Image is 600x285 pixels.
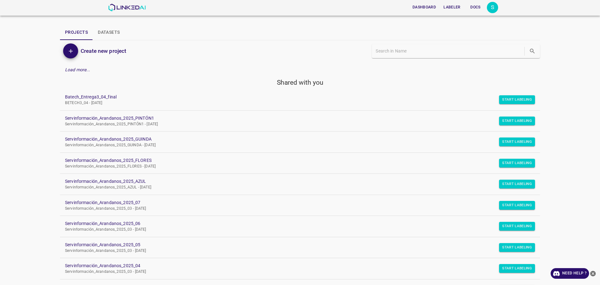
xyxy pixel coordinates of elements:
[108,4,146,11] img: LinkedAI
[65,185,525,190] p: Servinformación_Arandanos_2025_AZUL - [DATE]
[526,45,539,57] button: search
[65,199,525,206] a: Servinformación_Arandanos_2025_07
[65,269,525,275] p: Servinformación_Arandanos_2025_03 - [DATE]
[410,2,438,12] button: Dashboard
[93,25,125,40] button: Datasets
[65,136,525,142] a: Servinformación_Arandanos_2025_GUINDA
[441,2,463,12] button: Labeler
[60,25,93,40] button: Projects
[65,262,525,269] a: Servinformación_Arandanos_2025_04
[466,2,486,12] button: Docs
[499,159,535,167] button: Start Labeling
[78,47,126,55] a: Create new project
[551,268,589,279] a: Need Help ?
[589,268,597,279] button: close-help
[376,47,523,56] input: Search in Name
[499,243,535,252] button: Start Labeling
[499,95,535,104] button: Start Labeling
[440,1,464,14] a: Labeler
[65,164,525,169] p: Servinformación_Arandanos_2025_FLORES - [DATE]
[65,220,525,227] a: Servinformación_Arandanos_2025_06
[499,201,535,210] button: Start Labeling
[499,180,535,188] button: Start Labeling
[487,2,498,13] button: Open settings
[65,178,525,185] a: Servinformación_Arandanos_2025_AZUL
[409,1,440,14] a: Dashboard
[65,67,90,72] em: Load more...
[499,117,535,125] button: Start Labeling
[65,248,525,254] p: Servinformación_Arandanos_2025_03 - [DATE]
[65,227,525,232] p: Servinformación_Arandanos_2025_03 - [DATE]
[487,2,498,13] div: S
[499,222,535,231] button: Start Labeling
[65,242,525,248] a: Servinformación_Arandanos_2025_05
[60,78,540,87] h5: Shared with you
[499,137,535,146] button: Start Labeling
[65,142,525,148] p: Servinformación_Arandanos_2025_GUINDA - [DATE]
[65,206,525,212] p: Servinformación_Arandanos_2025_03 - [DATE]
[81,47,126,55] h6: Create new project
[65,100,525,106] p: BETECH3_04 - [DATE]
[60,64,540,76] div: Load more...
[464,1,487,14] a: Docs
[63,43,78,58] button: Add
[499,264,535,273] button: Start Labeling
[65,115,525,122] a: Servinformación_Arandanos_2025_PINTÓN1
[65,94,525,100] a: Batech_Entrega3_04_final
[65,157,525,164] a: Servinformación_Arandanos_2025_FLORES
[65,122,525,127] p: Servinformación_Arandanos_2025_PINTÓN1 - [DATE]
